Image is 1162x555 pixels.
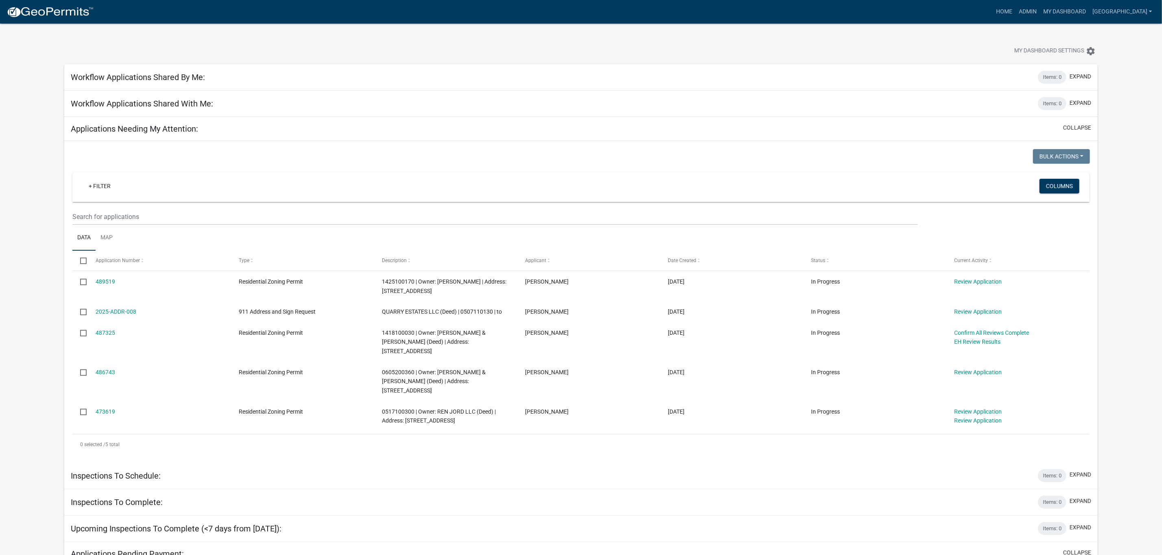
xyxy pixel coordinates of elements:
[811,308,840,315] span: In Progress
[82,179,117,193] a: + Filter
[96,369,115,375] a: 486743
[382,308,502,315] span: QUARRY ESTATES LLC (Deed) | 0507110130 | to
[811,369,840,375] span: In Progress
[72,251,88,270] datatable-header-cell: Select
[96,278,115,285] a: 489519
[231,251,374,270] datatable-header-cell: Type
[668,408,685,415] span: 09/04/2025
[71,72,205,82] h5: Workflow Applications Shared By Me:
[954,408,1002,415] a: Review Application
[1063,124,1091,132] button: collapse
[1089,4,1155,20] a: [GEOGRAPHIC_DATA]
[811,278,840,285] span: In Progress
[88,251,231,270] datatable-header-cell: Application Number
[96,225,118,251] a: Map
[374,251,517,270] datatable-header-cell: Description
[96,330,115,336] a: 487325
[239,258,249,263] span: Type
[668,278,685,285] span: 10/07/2025
[668,258,697,263] span: Date Created
[525,408,569,415] span: Nathan Hamersley
[1070,99,1091,107] button: expand
[954,278,1002,285] a: Review Application
[1070,72,1091,81] button: expand
[71,99,213,108] h5: Workflow Applications Shared With Me:
[1040,4,1089,20] a: My Dashboard
[1033,149,1090,164] button: Bulk Actions
[72,434,1090,455] div: 5 total
[954,338,1001,345] a: EH Review Results
[811,330,840,336] span: In Progress
[1086,46,1096,56] i: settings
[64,141,1098,462] div: collapse
[96,258,140,263] span: Application Number
[668,308,685,315] span: 10/07/2025
[525,258,546,263] span: Applicant
[382,408,496,424] span: 0517100300 | Owner: REN JORD LLC (Deed) | Address: 6700 510TH AVE
[525,330,569,336] span: Adam Mahan
[382,258,407,263] span: Description
[71,124,198,134] h5: Applications Needing My Attention:
[668,330,685,336] span: 10/02/2025
[1070,470,1091,479] button: expand
[1070,523,1091,532] button: expand
[954,417,1002,424] a: Review Application
[946,251,1090,270] datatable-header-cell: Current Activity
[954,258,988,263] span: Current Activity
[668,369,685,375] span: 10/01/2025
[71,471,161,481] h5: Inspections To Schedule:
[1014,46,1084,56] span: My Dashboard Settings
[1040,179,1079,193] button: Columns
[239,369,303,375] span: Residential Zoning Permit
[239,330,303,336] span: Residential Zoning Permit
[954,369,1002,375] a: Review Application
[239,278,303,285] span: Residential Zoning Permit
[96,408,115,415] a: 473619
[1038,469,1066,482] div: Items: 0
[1008,43,1102,59] button: My Dashboard Settingssettings
[517,251,661,270] datatable-header-cell: Applicant
[803,251,946,270] datatable-header-cell: Status
[1038,522,1066,535] div: Items: 0
[525,278,569,285] span: Robert Fry
[1038,496,1066,509] div: Items: 0
[954,330,1029,336] a: Confirm All Reviews Complete
[72,208,918,225] input: Search for applications
[993,4,1016,20] a: Home
[382,278,506,294] span: 1425100170 | Owner: Fry, Robert | Address: 32234 610TH AVE
[525,369,569,375] span: Derek Quam
[1070,497,1091,505] button: expand
[811,258,825,263] span: Status
[71,524,281,533] h5: Upcoming Inspections To Complete (<7 days from [DATE]):
[1038,71,1066,84] div: Items: 0
[525,308,569,315] span: Matthew McClure
[660,251,803,270] datatable-header-cell: Date Created
[1016,4,1040,20] a: Admin
[71,497,163,507] h5: Inspections To Complete:
[72,225,96,251] a: Data
[80,442,105,447] span: 0 selected /
[96,308,136,315] a: 2025-ADDR-008
[239,408,303,415] span: Residential Zoning Permit
[811,408,840,415] span: In Progress
[954,308,1002,315] a: Review Application
[382,369,486,394] span: 0605200360 | Owner: HEABERLIN, DENNIS & DAWN (Deed) | Address: 16607 580TH AVE
[239,308,316,315] span: 911 Address and Sign Request
[382,330,486,355] span: 1418100030 | Owner: MAHAN, ADAM LYLE & JENNIFER (Deed) | Address: 29948 560TH AVE
[1038,97,1066,110] div: Items: 0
